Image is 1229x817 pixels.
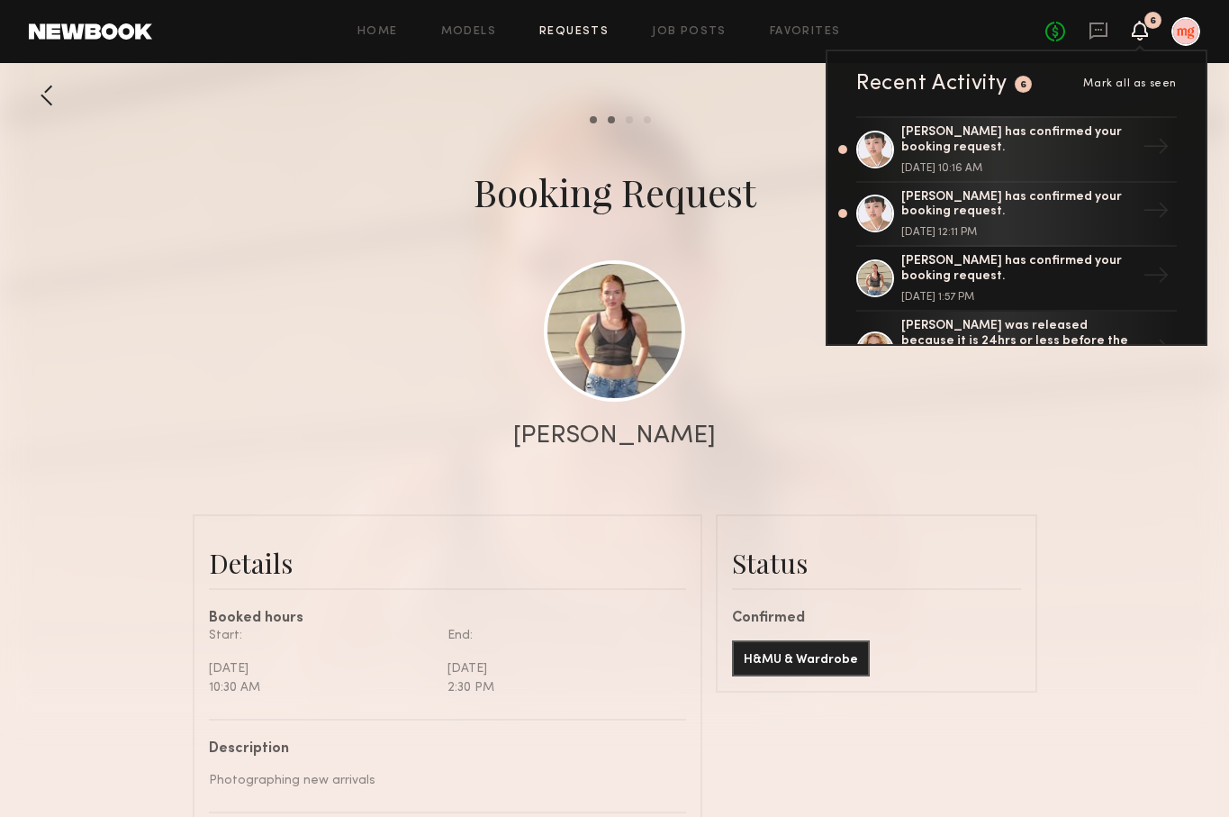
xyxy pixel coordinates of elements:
div: [PERSON_NAME] has confirmed your booking request. [901,125,1135,156]
div: → [1135,255,1177,302]
div: [DATE] 12:11 PM [901,227,1135,238]
span: Mark all as seen [1083,78,1177,89]
div: 10:30 AM [209,678,434,697]
div: [DATE] 1:57 PM [901,292,1135,303]
div: Confirmed [732,612,1021,626]
div: [PERSON_NAME] [513,423,716,449]
div: [PERSON_NAME] has confirmed your booking request. [901,254,1135,285]
div: 2:30 PM [447,678,673,697]
div: Recent Activity [856,73,1008,95]
div: [PERSON_NAME] has confirmed your booking request. [901,190,1135,221]
div: Booked hours [209,612,686,626]
a: [PERSON_NAME] has confirmed your booking request.[DATE] 12:11 PM→ [856,183,1177,248]
div: Description [209,742,673,757]
a: Favorites [770,26,841,38]
div: [DATE] 10:16 AM [901,163,1135,174]
a: Home [357,26,398,38]
button: H&MU & Wardrobe [732,640,870,676]
a: Job Posts [652,26,727,38]
div: [DATE] [209,659,434,678]
div: 6 [1020,80,1027,90]
div: Details [209,545,686,581]
div: → [1135,327,1177,374]
div: Booking Request [474,167,756,217]
div: → [1135,190,1177,237]
div: [PERSON_NAME] was released because it is 24hrs or less before the job start time. [901,319,1135,364]
a: [PERSON_NAME] has confirmed your booking request.[DATE] 1:57 PM→ [856,247,1177,312]
div: Start: [209,626,434,645]
a: [PERSON_NAME] has confirmed your booking request.[DATE] 10:16 AM→ [856,116,1177,183]
div: Photographing new arrivals [209,771,673,790]
a: Requests [539,26,609,38]
div: [DATE] [447,659,673,678]
div: → [1135,126,1177,173]
div: 6 [1150,16,1156,26]
div: Status [732,545,1021,581]
a: [PERSON_NAME] was released because it is 24hrs or less before the job start time.→ [856,312,1177,391]
div: End: [447,626,673,645]
a: Models [441,26,496,38]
